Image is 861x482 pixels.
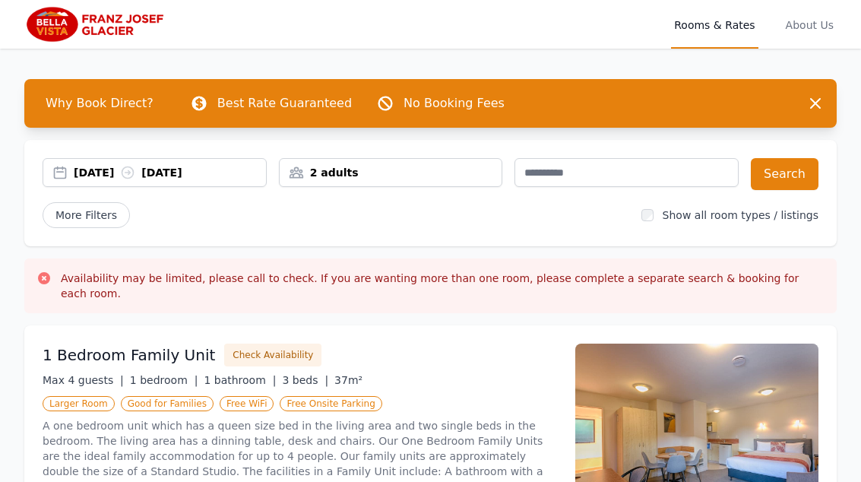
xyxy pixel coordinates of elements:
[74,165,266,180] div: [DATE] [DATE]
[130,374,198,386] span: 1 bedroom |
[24,6,170,43] img: Bella Vista Franz Josef Glacier
[217,94,352,113] p: Best Rate Guaranteed
[43,344,215,366] h3: 1 Bedroom Family Unit
[334,374,362,386] span: 37m²
[663,209,818,221] label: Show all room types / listings
[224,344,321,366] button: Check Availability
[43,202,130,228] span: More Filters
[204,374,276,386] span: 1 bathroom |
[404,94,505,113] p: No Booking Fees
[280,165,502,180] div: 2 adults
[282,374,328,386] span: 3 beds |
[33,88,166,119] span: Why Book Direct?
[43,374,124,386] span: Max 4 guests |
[61,271,825,301] h3: Availability may be limited, please call to check. If you are wanting more than one room, please ...
[43,396,115,411] span: Larger Room
[121,396,214,411] span: Good for Families
[220,396,274,411] span: Free WiFi
[751,158,818,190] button: Search
[280,396,381,411] span: Free Onsite Parking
